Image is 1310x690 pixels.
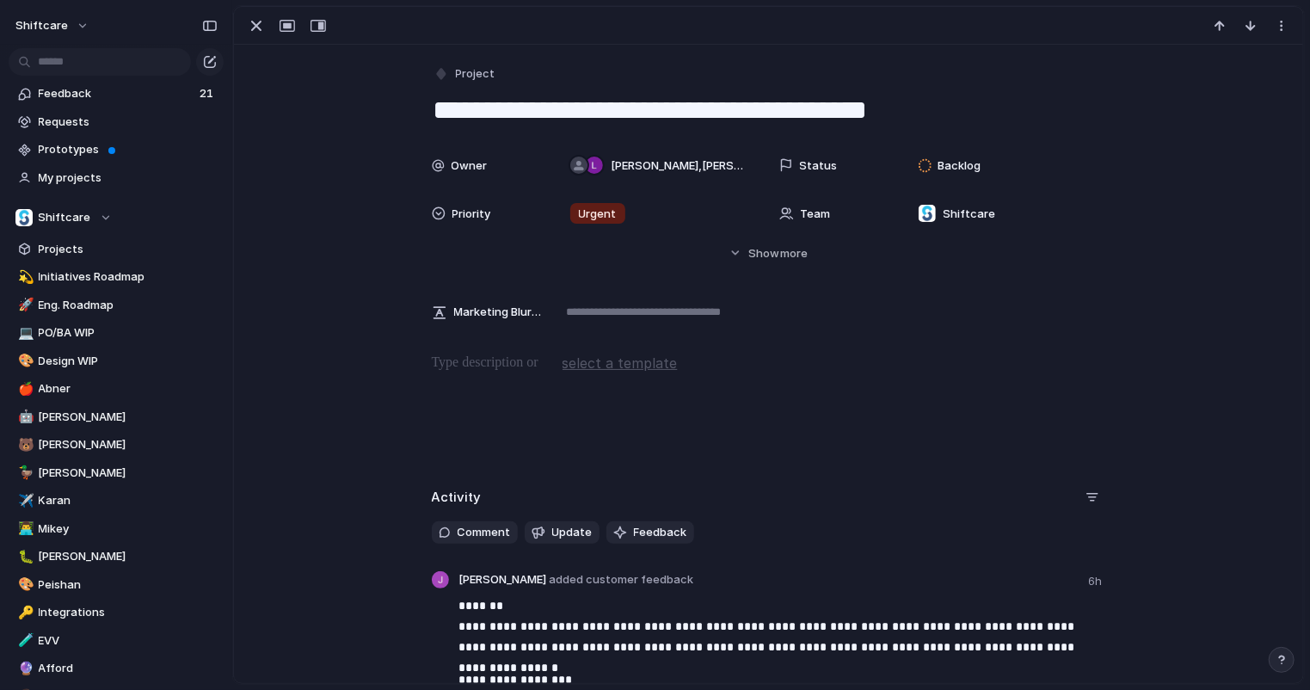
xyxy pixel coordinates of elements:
a: 🧪EVV [9,628,224,654]
button: Update [525,521,600,544]
div: 💻 [18,323,30,343]
button: Showmore [432,237,1106,268]
span: Shiftcare [944,206,996,223]
div: 🧪 [18,631,30,650]
div: 💫 [18,268,30,287]
span: Eng. Roadmap [39,297,218,314]
button: 🍎 [15,380,33,397]
span: [PERSON_NAME] [459,571,694,588]
a: Prototypes [9,137,224,163]
a: 🤖[PERSON_NAME] [9,404,224,430]
div: 🔮 [18,659,30,679]
span: Urgent [579,206,617,223]
div: 🤖 [18,407,30,427]
button: 🚀 [15,297,33,314]
button: shiftcare [8,12,98,40]
span: Mikey [39,521,218,538]
span: 6h [1089,573,1106,590]
button: select a template [560,350,680,376]
div: 🔑Integrations [9,600,224,625]
span: Marketing Blurb (15-20 Words) [454,304,542,321]
h2: Activity [432,488,482,508]
span: Karan [39,492,218,509]
a: 🦆[PERSON_NAME] [9,460,224,486]
span: [PERSON_NAME] [39,409,218,426]
a: ✈️Karan [9,488,224,514]
span: Projects [39,241,218,258]
span: Priority [452,206,491,223]
span: Show [748,245,779,262]
button: 🦆 [15,465,33,482]
button: 🎨 [15,353,33,370]
a: 🎨Peishan [9,572,224,598]
button: 💻 [15,324,33,342]
span: Team [801,206,831,223]
a: 🐻[PERSON_NAME] [9,432,224,458]
button: Project [430,62,501,87]
span: My projects [39,169,218,187]
a: 🔮Afford [9,656,224,681]
button: 🔑 [15,604,33,621]
span: [PERSON_NAME] [39,548,218,565]
a: Projects [9,237,224,262]
div: 🚀 [18,295,30,315]
span: [PERSON_NAME] , [PERSON_NAME] [612,157,744,175]
span: Requests [39,114,218,131]
span: Peishan [39,576,218,594]
div: 🎨 [18,575,30,595]
span: 21 [200,85,217,102]
a: 🐛[PERSON_NAME] [9,544,224,570]
div: ✈️ [18,491,30,511]
div: 💫Initiatives Roadmap [9,264,224,290]
a: Feedback21 [9,81,224,107]
span: added customer feedback [550,572,694,586]
button: Comment [432,521,518,544]
div: 🍎 [18,379,30,399]
button: 🔮 [15,660,33,677]
span: Comment [458,524,511,541]
div: 🚀Eng. Roadmap [9,293,224,318]
button: 💫 [15,268,33,286]
span: select a template [563,353,678,373]
span: Owner [452,157,488,175]
span: Update [552,524,593,541]
div: 🎨 [18,351,30,371]
span: shiftcare [15,17,68,34]
div: 🔑 [18,603,30,623]
div: 🦆 [18,463,30,483]
div: 🎨Design WIP [9,348,224,374]
a: 💻PO/BA WIP [9,320,224,346]
a: 🍎Abner [9,376,224,402]
span: Design WIP [39,353,218,370]
span: Prototypes [39,141,218,158]
button: 🎨 [15,576,33,594]
span: Feedback [39,85,194,102]
div: 🐛 [18,547,30,567]
span: Status [800,157,838,175]
button: 🧪 [15,632,33,650]
span: [PERSON_NAME] [39,465,218,482]
span: EVV [39,632,218,650]
button: 👨‍💻 [15,521,33,538]
button: Shiftcare [9,205,224,231]
span: more [780,245,808,262]
button: ✈️ [15,492,33,509]
a: 👨‍💻Mikey [9,516,224,542]
span: Initiatives Roadmap [39,268,218,286]
button: 🐻 [15,436,33,453]
span: PO/BA WIP [39,324,218,342]
span: Feedback [634,524,687,541]
button: 🐛 [15,548,33,565]
div: 👨‍💻 [18,519,30,539]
